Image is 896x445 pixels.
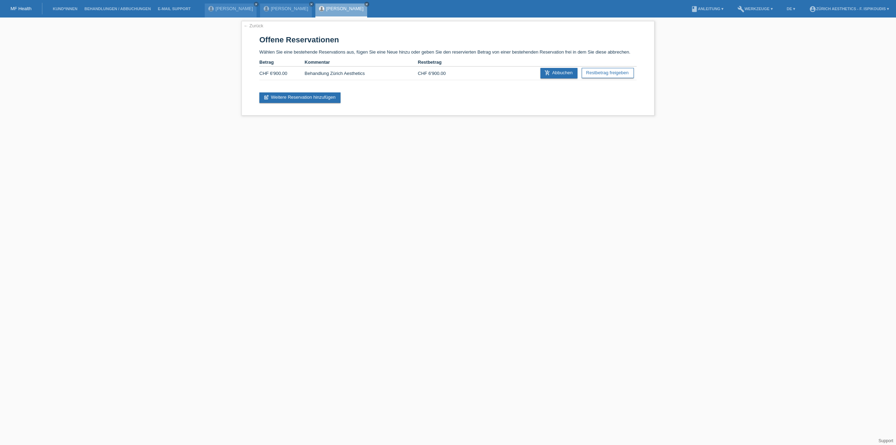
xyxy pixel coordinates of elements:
a: add_shopping_cartAbbuchen [540,68,577,78]
a: Kund*innen [49,7,81,11]
a: Behandlungen / Abbuchungen [81,7,154,11]
td: CHF 6'900.00 [418,67,463,80]
a: close [364,2,369,7]
h1: Offene Reservationen [259,35,637,44]
i: post_add [264,95,269,100]
div: Wählen Sie eine bestehende Reservations aus, fügen Sie eine Neue hinzu oder geben Sie den reservi... [241,21,654,116]
a: bookAnleitung ▾ [687,7,727,11]
a: account_circleZürich Aesthetics - F. Ispikoudis ▾ [806,7,892,11]
a: MF Health [10,6,31,11]
td: CHF 6'900.00 [259,67,304,80]
a: [PERSON_NAME] [326,6,364,11]
i: close [254,2,258,6]
a: [PERSON_NAME] [216,6,253,11]
a: Support [878,438,893,443]
a: [PERSON_NAME] [271,6,308,11]
a: close [254,2,259,7]
i: add_shopping_cart [545,70,550,76]
i: close [310,2,313,6]
i: book [691,6,698,13]
td: Behandlung Zürich Aesthetics [304,67,418,80]
a: buildWerkzeuge ▾ [734,7,776,11]
a: post_addWeitere Reservation hinzufügen [259,92,341,103]
th: Kommentar [304,58,418,67]
i: build [737,6,744,13]
a: E-Mail Support [154,7,194,11]
th: Betrag [259,58,304,67]
a: Restbetrag freigeben [582,68,634,78]
a: ← Zurück [244,23,263,28]
i: account_circle [809,6,816,13]
a: DE ▾ [783,7,799,11]
th: Restbetrag [418,58,463,67]
i: close [365,2,369,6]
a: close [309,2,314,7]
